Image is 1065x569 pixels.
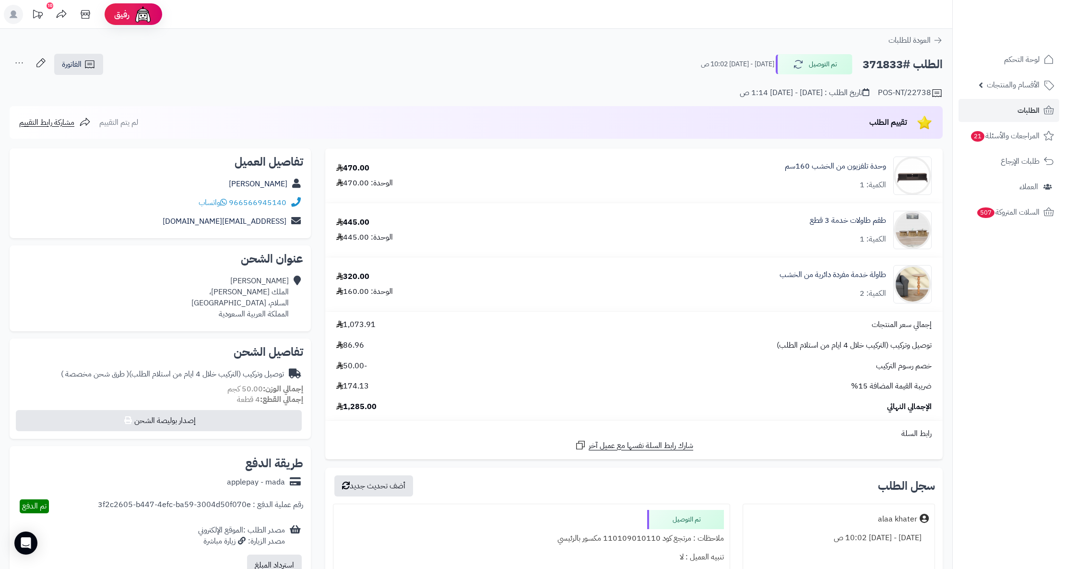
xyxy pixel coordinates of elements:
[863,55,943,74] h2: الطلب #371833
[878,87,943,99] div: POS-NT/22738
[958,124,1059,147] a: المراجعات والأسئلة21
[976,206,1040,219] span: السلات المتروكة
[970,129,1040,143] span: المراجعات والأسئلة
[888,35,943,46] a: العودة للطلبات
[339,548,724,567] div: تنبيه العميل : لا
[701,60,774,69] small: [DATE] - [DATE] 10:02 ص
[1004,53,1040,66] span: لوحة التحكم
[19,117,91,128] a: مشاركة رابط التقييم
[336,217,369,228] div: 445.00
[25,5,49,26] a: تحديثات المنصة
[191,276,289,319] div: [PERSON_NAME] الملك [PERSON_NAME]، السلام، [GEOGRAPHIC_DATA] المملكة العربية السعودية
[198,536,285,547] div: مصدر الزيارة: زيارة مباشرة
[987,78,1040,92] span: الأقسام والمنتجات
[589,440,693,451] span: شارك رابط السلة نفسها مع عميل آخر
[878,514,917,525] div: alaa khater
[114,9,130,20] span: رفيق
[237,394,303,405] small: 4 قطعة
[54,54,103,75] a: الفاتورة
[198,525,285,547] div: مصدر الطلب :الموقع الإلكتروني
[878,480,935,492] h3: سجل الطلب
[860,288,886,299] div: الكمية: 2
[336,381,369,392] span: 174.13
[62,59,82,70] span: الفاتورة
[99,117,138,128] span: لم يتم التقييم
[958,48,1059,71] a: لوحة التحكم
[263,383,303,395] strong: إجمالي الوزن:
[1018,104,1040,117] span: الطلبات
[245,458,303,469] h2: طريقة الدفع
[872,319,932,330] span: إجمالي سعر المنتجات
[17,346,303,358] h2: تفاصيل الشحن
[740,87,869,98] div: تاريخ الطلب : [DATE] - [DATE] 1:14 ص
[199,197,227,208] a: واتساب
[227,383,303,395] small: 50.00 كجم
[336,178,393,189] div: الوحدة: 470.00
[98,499,303,513] div: رقم عملية الدفع : 3f2c2605-b447-4efc-ba59-3004d50f070e
[329,428,939,439] div: رابط السلة
[17,156,303,168] h2: تفاصيل العميل
[1001,155,1040,168] span: طلبات الإرجاع
[336,340,364,351] span: 86.96
[163,216,286,227] a: [EMAIL_ADDRESS][DOMAIN_NAME]
[776,54,852,74] button: تم التوصيل
[647,510,724,529] div: تم التوصيل
[19,117,74,128] span: مشاركة رابط التقييم
[334,475,413,496] button: أضف تحديث جديد
[336,232,393,243] div: الوحدة: 445.00
[958,201,1059,224] a: السلات المتروكة507
[971,131,985,142] span: 21
[777,340,932,351] span: توصيل وتركيب (التركيب خلال 4 ايام من استلام الطلب)
[749,529,929,547] div: [DATE] - [DATE] 10:02 ص
[229,197,286,208] a: 966566945140
[339,529,724,548] div: ملاحظات : مرتجع كود 110109010110 مكسور بالرئيسي
[336,163,369,174] div: 470.00
[575,439,693,451] a: شارك رابط السلة نفسها مع عميل آخر
[780,269,886,280] a: طاولة خدمة مفردة دائرية من الخشب
[260,394,303,405] strong: إجمالي القطع:
[810,215,886,226] a: طقم طاولات خدمة 3 قطع
[860,234,886,245] div: الكمية: 1
[336,319,376,330] span: 1,073.91
[336,361,367,372] span: -50.00
[958,175,1059,198] a: العملاء
[888,35,931,46] span: العودة للطلبات
[14,532,37,555] div: Open Intercom Messenger
[894,265,931,303] img: 1752315191-1-90x90.jpg
[958,99,1059,122] a: الطلبات
[227,477,285,488] div: applepay - mada
[876,361,932,372] span: خصم رسوم التركيب
[17,253,303,265] h2: عنوان الشحن
[977,207,995,218] span: 507
[229,178,287,190] a: [PERSON_NAME]
[133,5,153,24] img: ai-face.png
[1000,7,1056,27] img: logo-2.png
[336,271,369,282] div: 320.00
[851,381,932,392] span: ضريبة القيمة المضافة 15%
[336,401,377,412] span: 1,285.00
[869,117,907,128] span: تقييم الطلب
[1019,180,1038,194] span: العملاء
[860,180,886,191] div: الكمية: 1
[61,368,129,380] span: ( طرق شحن مخصصة )
[894,211,931,249] img: 1742298528-1-90x90.jpg
[958,150,1059,173] a: طلبات الإرجاع
[887,401,932,412] span: الإجمالي النهائي
[61,369,284,380] div: توصيل وتركيب (التركيب خلال 4 ايام من استلام الطلب)
[16,410,302,431] button: إصدار بوليصة الشحن
[785,161,886,172] a: وحدة تلفزيون من الخشب 160سم
[47,2,53,9] div: 10
[22,500,47,512] span: تم الدفع
[336,286,393,297] div: الوحدة: 160.00
[894,157,931,195] img: 1735738105-1734962590657-1668614819-ZM2192B-18%20(1)-90x90.png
